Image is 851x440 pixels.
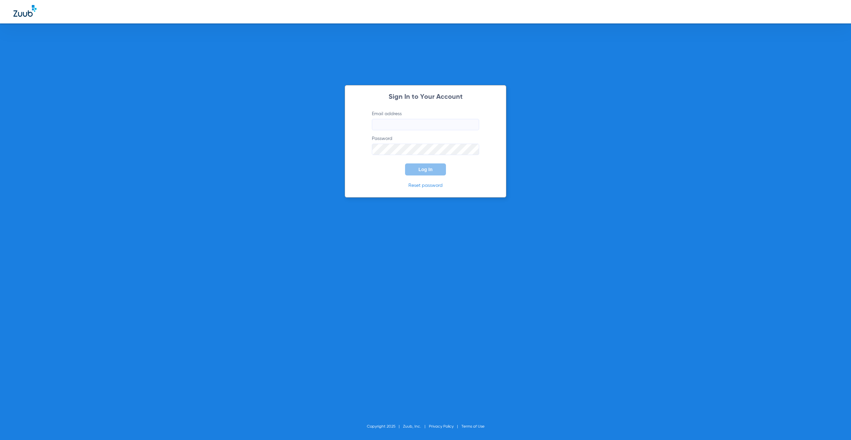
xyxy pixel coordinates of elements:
h2: Sign In to Your Account [362,94,489,100]
label: Password [372,135,479,155]
img: Zuub Logo [13,5,37,17]
span: Log In [418,167,433,172]
input: Email address [372,119,479,130]
a: Reset password [408,183,443,188]
button: Log In [405,163,446,175]
li: Zuub, Inc. [403,423,429,430]
li: Copyright 2025 [367,423,403,430]
input: Password [372,144,479,155]
a: Terms of Use [461,425,485,429]
iframe: Chat Widget [817,408,851,440]
a: Privacy Policy [429,425,454,429]
label: Email address [372,111,479,130]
